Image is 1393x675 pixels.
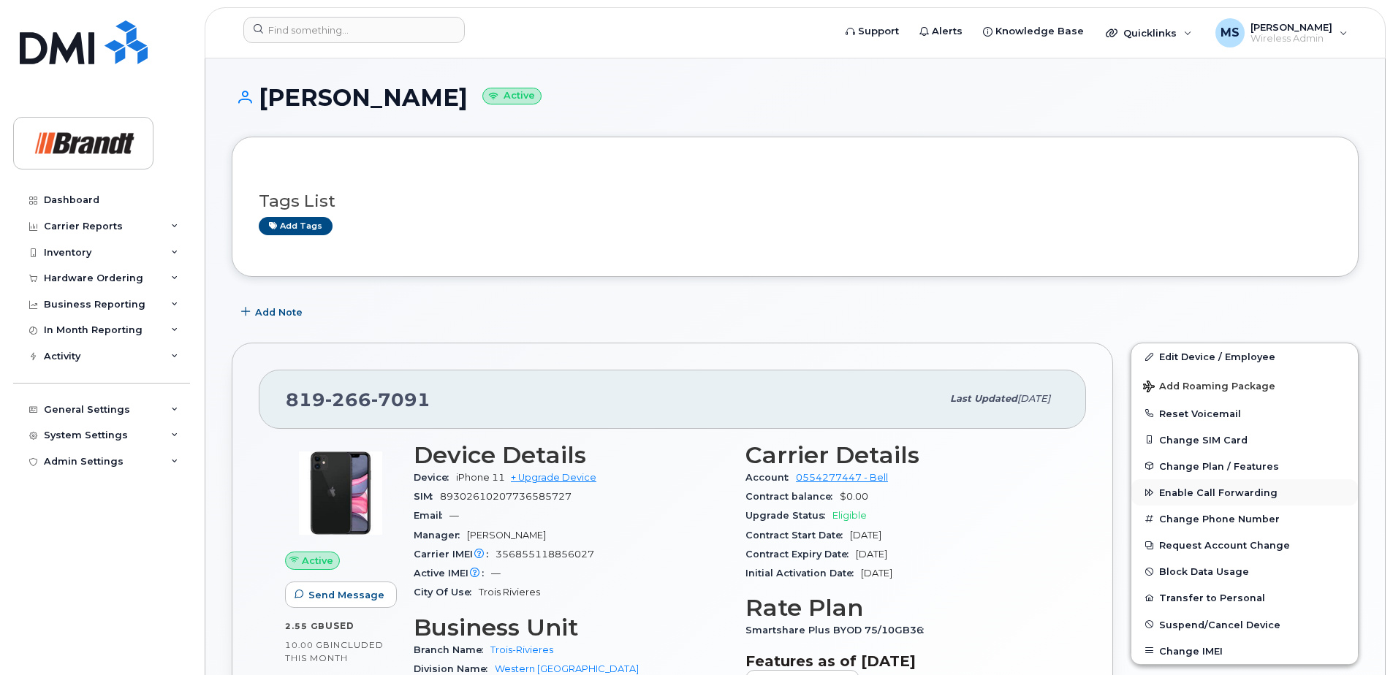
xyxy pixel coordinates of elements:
a: 0554277447 - Bell [796,472,888,483]
span: Carrier IMEI [414,549,496,560]
span: Smartshare Plus BYOD 75/10GB36 [745,625,931,636]
small: Active [482,88,542,104]
span: Trois Rivieres [479,587,540,598]
span: [DATE] [861,568,892,579]
span: [DATE] [856,549,887,560]
button: Add Roaming Package [1131,370,1358,400]
button: Transfer to Personal [1131,584,1358,611]
span: 266 [325,389,371,411]
span: Initial Activation Date [745,568,861,579]
span: Active IMEI [414,568,491,579]
span: Send Message [308,588,384,602]
a: Western [GEOGRAPHIC_DATA] [495,663,639,674]
h3: Device Details [414,442,728,468]
span: 2.55 GB [285,621,325,631]
h3: Business Unit [414,614,728,641]
span: Eligible [832,510,867,521]
h3: Carrier Details [745,442,1060,468]
span: Account [745,472,796,483]
button: Change SIM Card [1131,427,1358,453]
a: Edit Device / Employee [1131,343,1358,370]
button: Request Account Change [1131,532,1358,558]
span: iPhone 11 [456,472,505,483]
span: Device [414,472,456,483]
span: SIM [414,491,440,502]
button: Reset Voicemail [1131,400,1358,427]
span: Branch Name [414,644,490,655]
span: — [449,510,459,521]
span: [DATE] [1017,393,1050,404]
span: Email [414,510,449,521]
span: Active [302,554,333,568]
button: Block Data Usage [1131,558,1358,584]
span: $0.00 [840,491,868,502]
span: 89302610207736585727 [440,491,572,502]
span: [PERSON_NAME] [467,530,546,541]
button: Add Note [232,299,315,325]
span: Contract Start Date [745,530,850,541]
span: — [491,568,501,579]
span: Manager [414,530,467,541]
span: 356855118856027 [496,549,594,560]
span: used [325,620,354,631]
h1: [PERSON_NAME] [232,85,1359,110]
span: 7091 [371,389,430,411]
h3: Tags List [259,192,1332,210]
a: Trois-Rivieres [490,644,553,655]
button: Suspend/Cancel Device [1131,611,1358,638]
span: Division Name [414,663,495,674]
span: Suspend/Cancel Device [1159,619,1280,630]
button: Change Phone Number [1131,506,1358,532]
img: iPhone_11.jpg [297,449,384,537]
button: Change IMEI [1131,638,1358,664]
a: + Upgrade Device [511,472,596,483]
span: 10.00 GB [285,640,330,650]
button: Change Plan / Features [1131,453,1358,479]
h3: Rate Plan [745,595,1060,621]
span: 819 [286,389,430,411]
span: Last updated [950,393,1017,404]
span: [DATE] [850,530,881,541]
button: Enable Call Forwarding [1131,479,1358,506]
span: Add Roaming Package [1143,381,1275,394]
span: City Of Use [414,587,479,598]
span: Contract Expiry Date [745,549,856,560]
span: Change Plan / Features [1159,460,1279,471]
span: Enable Call Forwarding [1159,487,1278,498]
a: Add tags [259,217,333,235]
span: Upgrade Status [745,510,832,521]
span: Add Note [255,305,303,319]
h3: Features as of [DATE] [745,652,1060,670]
span: Contract balance [745,491,840,502]
button: Send Message [285,581,397,608]
span: included this month [285,639,384,663]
